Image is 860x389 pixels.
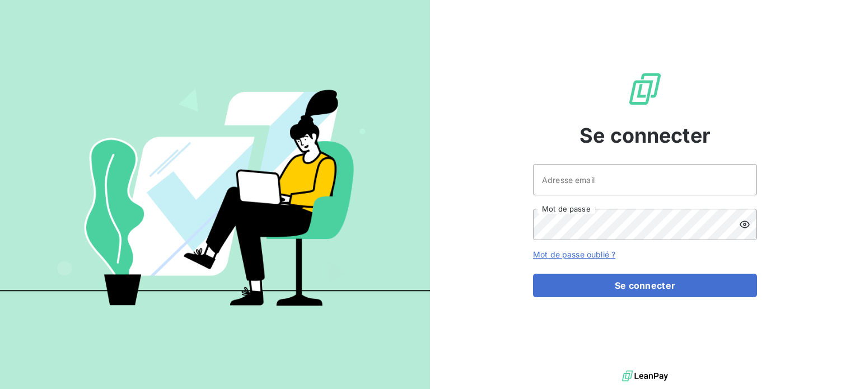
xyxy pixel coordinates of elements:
[533,274,757,297] button: Se connecter
[533,250,615,259] a: Mot de passe oublié ?
[622,368,668,385] img: logo
[533,164,757,195] input: placeholder
[627,71,663,107] img: Logo LeanPay
[579,120,711,151] span: Se connecter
